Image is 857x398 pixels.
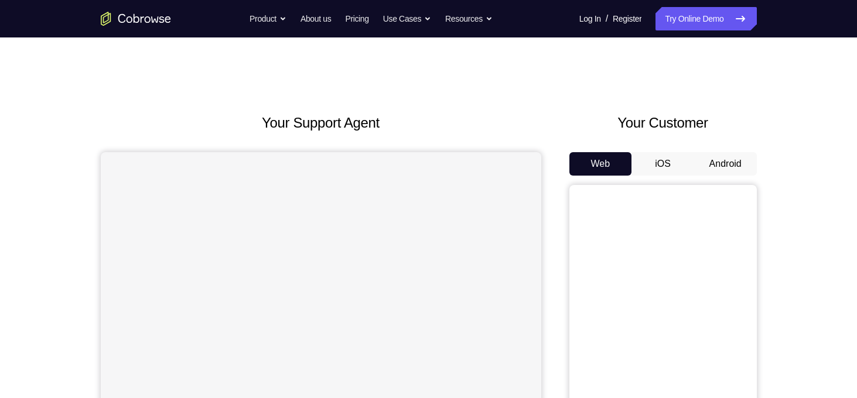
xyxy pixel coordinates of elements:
[655,7,756,30] a: Try Online Demo
[101,12,171,26] a: Go to the home page
[579,7,601,30] a: Log In
[301,7,331,30] a: About us
[631,152,694,176] button: iOS
[383,7,431,30] button: Use Cases
[569,112,757,133] h2: Your Customer
[250,7,286,30] button: Product
[445,7,493,30] button: Resources
[613,7,641,30] a: Register
[345,7,368,30] a: Pricing
[606,12,608,26] span: /
[694,152,757,176] button: Android
[569,152,632,176] button: Web
[101,112,541,133] h2: Your Support Agent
